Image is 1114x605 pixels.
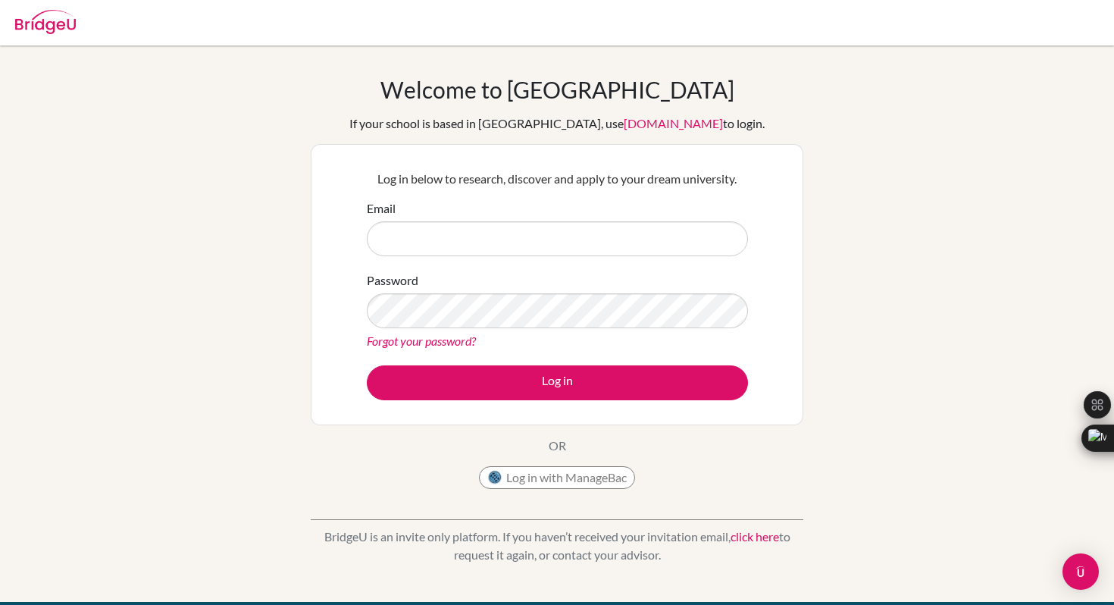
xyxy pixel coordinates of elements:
[479,466,635,489] button: Log in with ManageBac
[367,365,748,400] button: Log in
[380,76,734,103] h1: Welcome to [GEOGRAPHIC_DATA]
[624,116,723,130] a: [DOMAIN_NAME]
[1062,553,1099,590] div: Open Intercom Messenger
[367,271,418,290] label: Password
[549,437,566,455] p: OR
[367,170,748,188] p: Log in below to research, discover and apply to your dream university.
[311,528,803,564] p: BridgeU is an invite only platform. If you haven’t received your invitation email, to request it ...
[367,334,476,348] a: Forgot your password?
[349,114,765,133] div: If your school is based in [GEOGRAPHIC_DATA], use to login.
[15,10,76,34] img: Bridge-U
[367,199,396,218] label: Email
[731,529,779,544] a: click here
